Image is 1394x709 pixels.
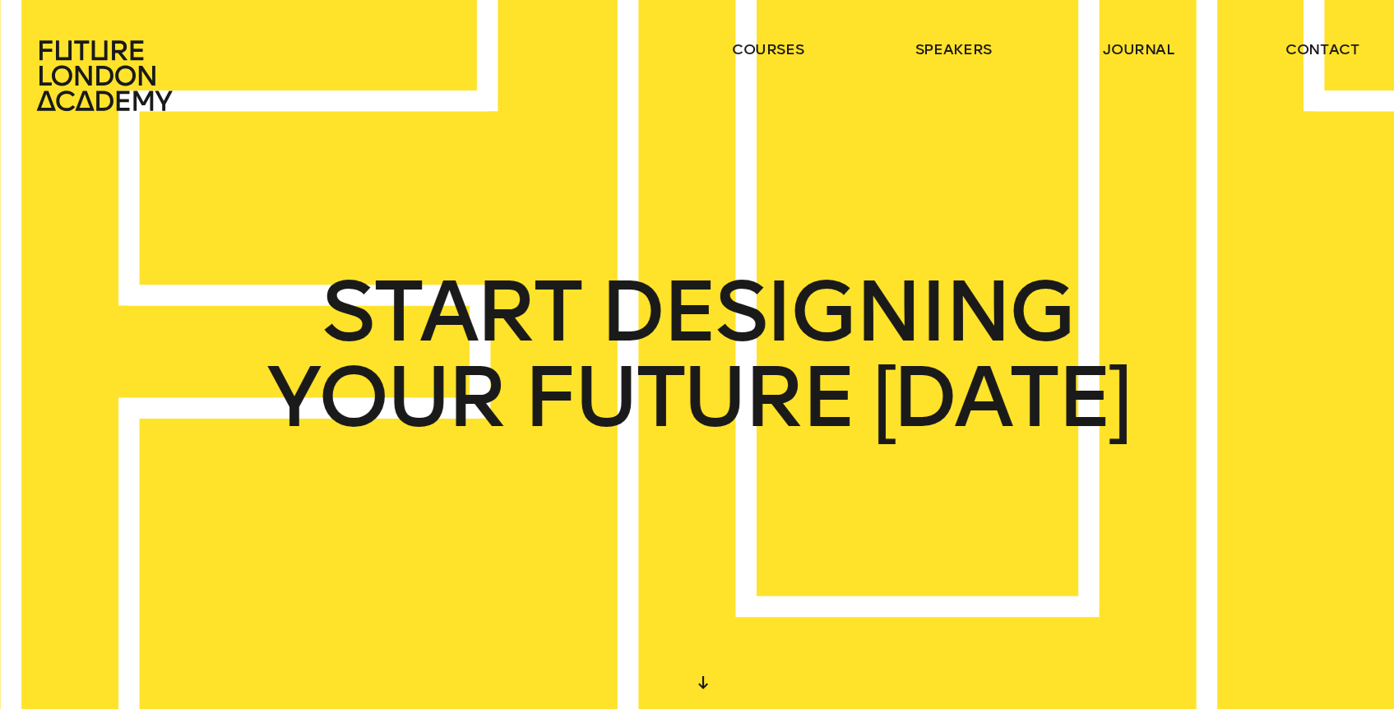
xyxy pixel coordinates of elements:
a: speakers [915,39,992,59]
span: FUTURE [522,354,853,440]
span: DESIGNING [599,269,1072,354]
span: [DATE] [872,354,1128,440]
a: courses [732,39,804,59]
span: START [321,269,580,354]
span: YOUR [266,354,503,440]
a: contact [1285,39,1359,59]
a: journal [1103,39,1174,59]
